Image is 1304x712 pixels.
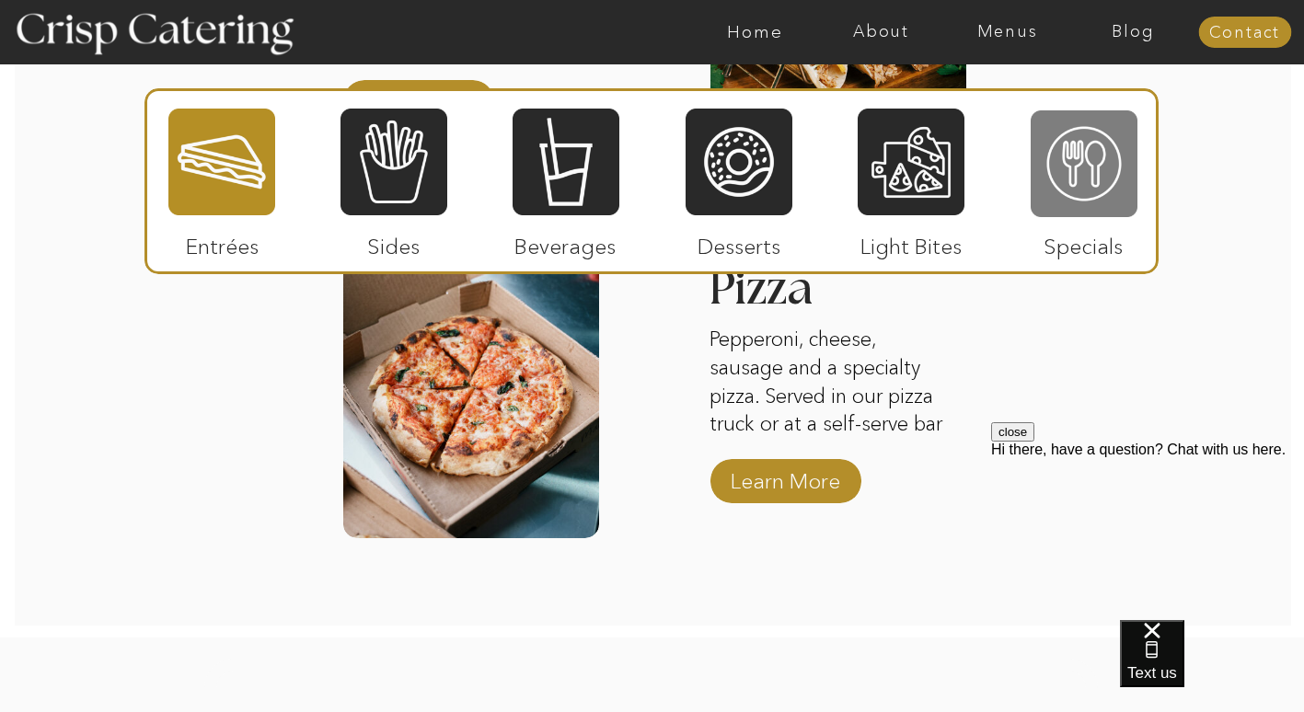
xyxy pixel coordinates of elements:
p: Desserts [678,215,801,269]
p: Pepperoni, cheese, sausage and a specialty pizza. Served in our pizza truck or at a self-serve bar [710,326,954,439]
p: Sides [332,215,455,269]
a: Blog [1070,23,1196,41]
p: Beverages [504,215,627,269]
p: Specials [1022,215,1145,269]
iframe: podium webchat widget bubble [1120,620,1304,712]
iframe: podium webchat widget prompt [991,422,1304,643]
p: Light Bites [850,215,973,269]
h3: Pizza [709,265,900,318]
a: Learn More [724,450,847,503]
a: Menus [944,23,1070,41]
a: Contact [1198,24,1291,42]
a: Learn More [357,71,479,124]
a: Home [692,23,818,41]
p: Entrées [161,215,283,269]
a: About [818,23,944,41]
